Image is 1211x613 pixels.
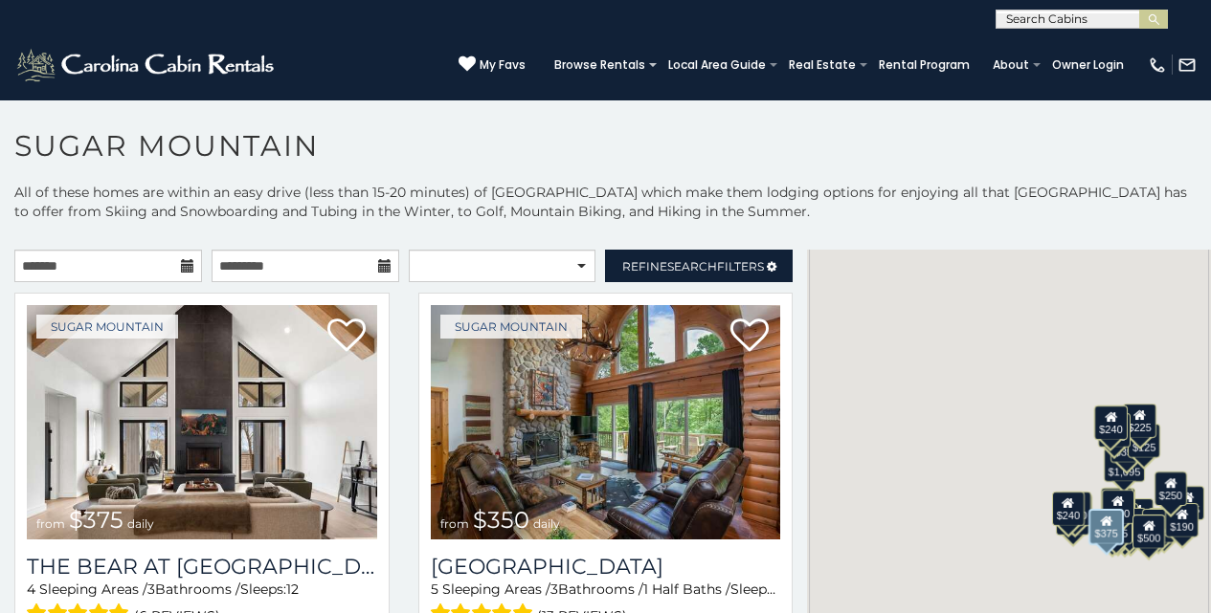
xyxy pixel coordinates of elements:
[27,305,377,539] img: The Bear At Sugar Mountain
[1148,55,1167,75] img: phone-regular-white.png
[14,46,280,84] img: White-1-2.png
[1165,503,1198,537] div: $190
[1177,55,1197,75] img: mail-regular-white.png
[643,580,730,598] span: 1 Half Baths /
[1043,52,1133,78] a: Owner Login
[473,506,529,534] span: $350
[27,580,35,598] span: 4
[779,52,865,78] a: Real Estate
[27,554,377,580] a: The Bear At [GEOGRAPHIC_DATA]
[327,317,366,357] a: Add to favorites
[431,305,781,539] a: Grouse Moor Lodge from $350 daily
[667,259,717,274] span: Search
[431,554,781,580] h3: Grouse Moor Lodge
[730,317,769,357] a: Add to favorites
[1172,486,1204,520] div: $155
[1052,492,1085,526] div: $240
[869,52,979,78] a: Rental Program
[69,506,123,534] span: $375
[431,580,438,598] span: 5
[36,516,65,531] span: from
[1101,488,1133,522] div: $190
[1155,471,1187,506] div: $250
[776,580,789,598] span: 12
[440,315,582,339] a: Sugar Mountain
[440,516,469,531] span: from
[127,516,154,531] span: daily
[533,516,560,531] span: daily
[622,259,764,274] span: Refine Filters
[286,580,299,598] span: 12
[1089,509,1124,545] div: $375
[605,250,793,282] a: RefineSearchFilters
[1121,498,1154,533] div: $200
[480,56,526,74] span: My Favs
[147,580,155,598] span: 3
[1133,514,1165,549] div: $500
[431,554,781,580] a: [GEOGRAPHIC_DATA]
[27,554,377,580] h3: The Bear At Sugar Mountain
[545,52,655,78] a: Browse Rentals
[1128,424,1160,458] div: $125
[659,52,775,78] a: Local Area Guide
[983,52,1039,78] a: About
[1123,404,1155,438] div: $225
[1102,490,1134,524] div: $300
[459,55,526,75] a: My Favs
[27,305,377,539] a: The Bear At Sugar Mountain from $375 daily
[550,580,558,598] span: 3
[1104,448,1146,482] div: $1,095
[36,315,178,339] a: Sugar Mountain
[1142,509,1175,543] div: $195
[431,305,781,539] img: Grouse Moor Lodge
[1094,405,1127,440] div: $240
